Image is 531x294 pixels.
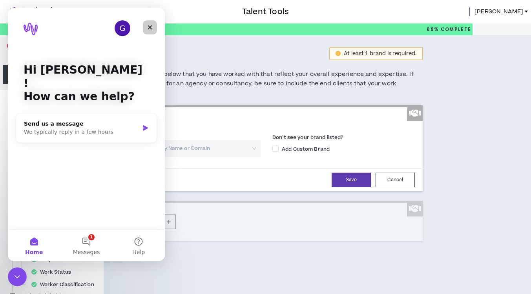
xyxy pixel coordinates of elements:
span: Add Custom Brand [279,146,333,153]
div: Work Status [28,267,79,278]
button: Help [105,222,157,253]
span: Home [17,242,35,247]
button: Messages [52,222,104,253]
a: PreviewClient View [3,65,49,84]
button: Save [332,173,371,187]
h3: Brand #1 [132,115,413,124]
div: Profile image for Gabriella [107,13,122,28]
span: exclamation-circle [336,51,341,56]
h3: Talent Tools [242,6,289,18]
div: Send us a messageWe typically reply in a few hours [8,105,149,135]
iframe: Intercom live chat [8,8,165,261]
div: At least 1 brand is required. [344,51,416,56]
button: Cancel [376,173,415,187]
p: Status: [3,53,100,60]
p: How can we help? [16,82,141,96]
div: Close [135,13,149,27]
iframe: Intercom live chat [8,267,27,286]
div: We typically reply in a few hours [16,120,131,128]
span: Help [124,242,137,247]
img: logo [16,15,30,27]
span: [PERSON_NAME] [474,7,523,16]
label: Don’t see your brand listed? [272,134,413,144]
div: Worker Classification [28,279,102,290]
span: Complete [439,26,471,33]
p: 89% [427,23,471,35]
p: Hi [PERSON_NAME] ! [16,56,141,82]
span: Messages [65,242,92,247]
h5: Add companies below that you have worked with that reflect your overall experience and expertise.... [116,70,423,97]
div: Send us a message [16,112,131,120]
